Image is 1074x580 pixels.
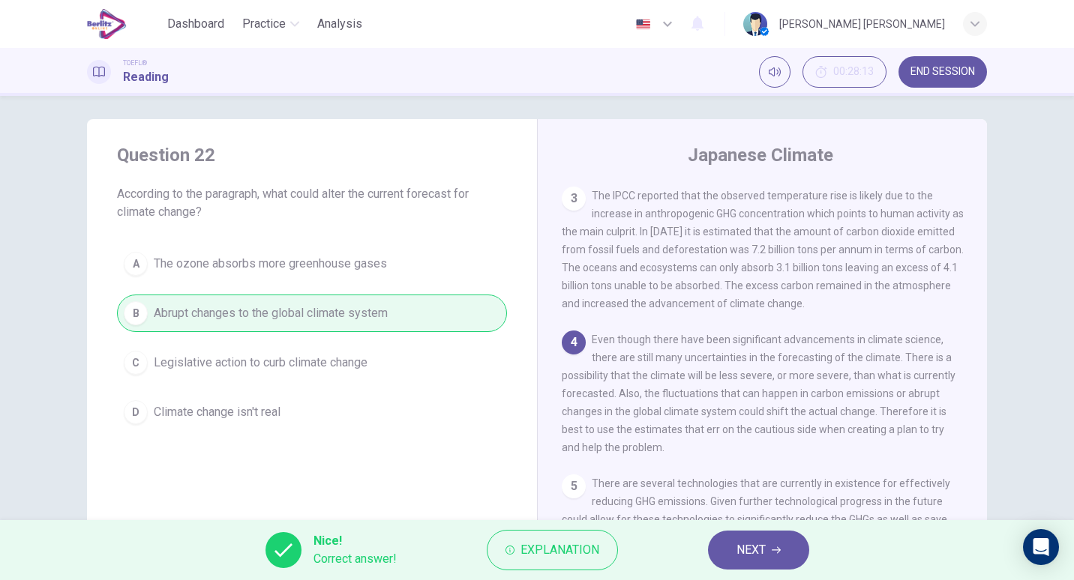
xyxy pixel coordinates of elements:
[242,15,286,33] span: Practice
[87,9,161,39] a: EduSynch logo
[520,540,599,561] span: Explanation
[317,15,362,33] span: Analysis
[487,530,618,570] button: Explanation
[802,56,886,88] div: Hide
[313,532,397,550] span: Nice!
[311,10,368,37] button: Analysis
[562,333,955,453] span: Even though there have been significant advancements in climate science, there are still many unc...
[562,190,964,309] span: The IPCC reported that the observed temperature rise is likely due to the increase in anthropogen...
[634,19,652,30] img: en
[161,10,230,37] button: Dashboard
[802,56,886,88] button: 00:28:13
[743,12,767,36] img: Profile picture
[562,330,586,354] div: 4
[898,56,987,88] button: END SESSION
[562,474,586,498] div: 5
[833,66,874,78] span: 00:28:13
[688,143,833,167] h4: Japanese Climate
[117,143,507,167] h4: Question 22
[236,10,305,37] button: Practice
[1023,529,1059,565] div: Open Intercom Messenger
[779,15,945,33] div: [PERSON_NAME] [PERSON_NAME]
[759,56,790,88] div: Mute
[87,9,127,39] img: EduSynch logo
[117,185,507,221] span: According to the paragraph, what could alter the current forecast for climate change?
[123,58,147,68] span: TOEFL®
[736,540,766,561] span: NEXT
[708,531,809,570] button: NEXT
[910,66,975,78] span: END SESSION
[313,550,397,568] span: Correct answer!
[167,15,224,33] span: Dashboard
[123,68,169,86] h1: Reading
[562,187,586,211] div: 3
